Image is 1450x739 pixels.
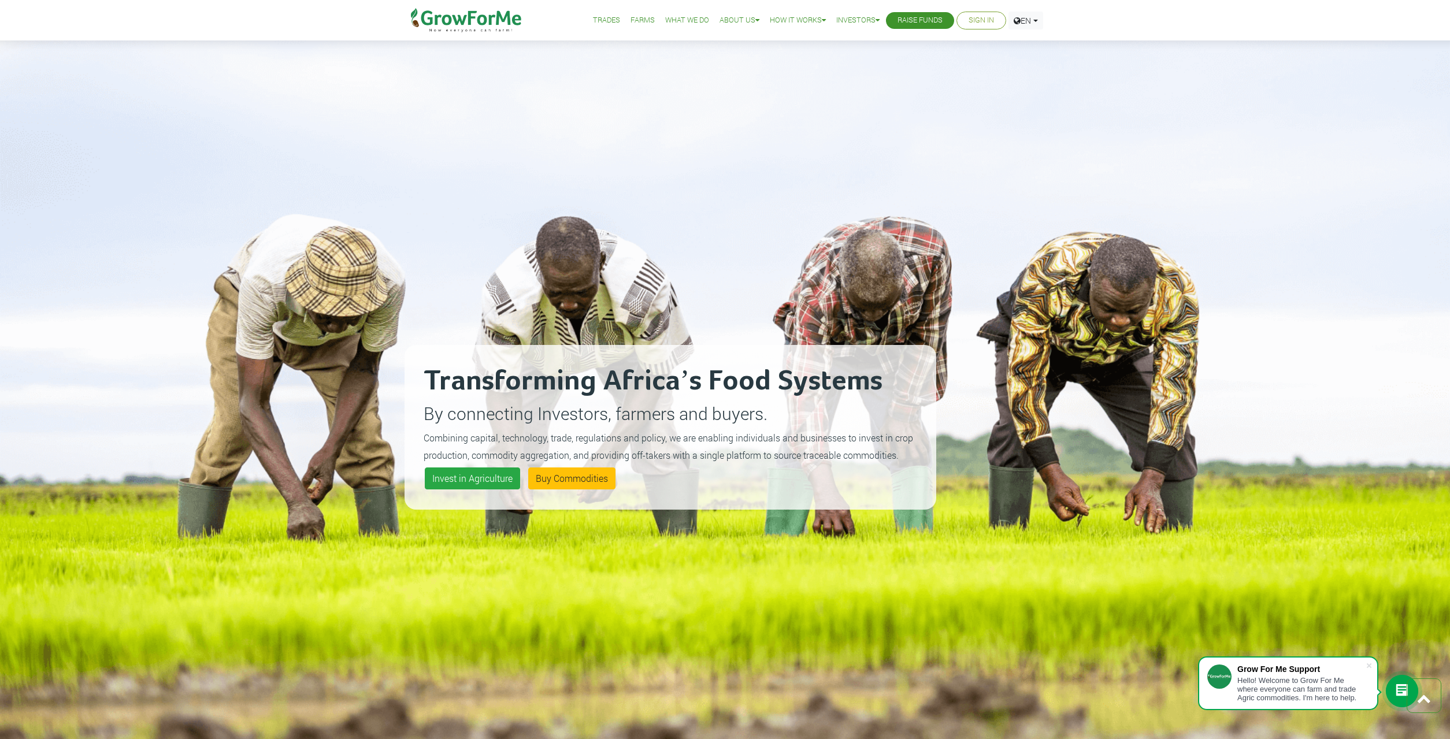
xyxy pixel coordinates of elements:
[424,400,917,426] p: By connecting Investors, farmers and buyers.
[665,14,709,27] a: What We Do
[424,432,913,461] small: Combining capital, technology, trade, regulations and policy, we are enabling individuals and bus...
[631,14,655,27] a: Farms
[836,14,880,27] a: Investors
[898,14,943,27] a: Raise Funds
[720,14,759,27] a: About Us
[425,467,520,489] a: Invest in Agriculture
[1237,676,1366,702] div: Hello! Welcome to Grow For Me where everyone can farm and trade Agric commodities. I'm here to help.
[770,14,826,27] a: How it Works
[593,14,620,27] a: Trades
[1008,12,1043,29] a: EN
[1237,664,1366,674] div: Grow For Me Support
[424,364,917,399] h2: Transforming Africa’s Food Systems
[528,467,615,489] a: Buy Commodities
[969,14,994,27] a: Sign In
